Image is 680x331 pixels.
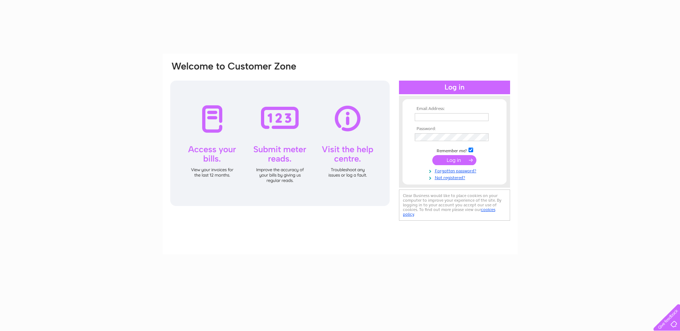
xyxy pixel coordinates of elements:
[432,155,476,165] input: Submit
[415,167,496,174] a: Forgotten password?
[413,126,496,131] th: Password:
[399,190,510,221] div: Clear Business would like to place cookies on your computer to improve your experience of the sit...
[403,207,495,217] a: cookies policy
[413,106,496,111] th: Email Address:
[415,174,496,181] a: Not registered?
[413,147,496,154] td: Remember me?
